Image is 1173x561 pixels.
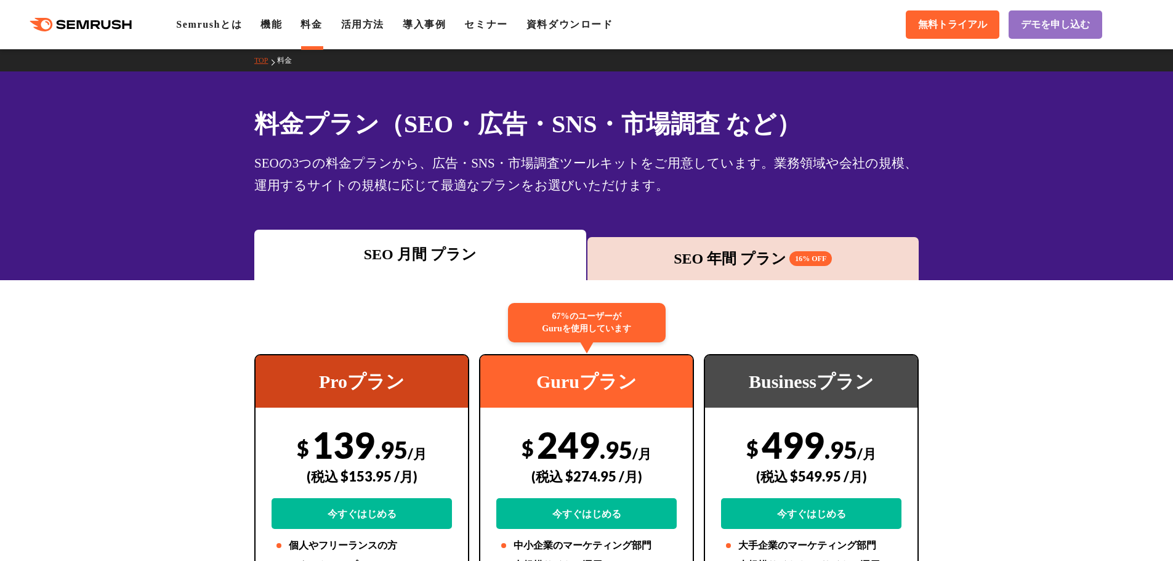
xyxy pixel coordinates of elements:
a: デモを申し込む [1009,10,1102,39]
span: $ [522,435,534,461]
span: .95 [600,435,632,464]
a: 資料ダウンロード [526,19,613,30]
span: /月 [408,445,427,462]
a: 導入事例 [403,19,446,30]
span: /月 [632,445,651,462]
li: 中小企業のマーケティング部門 [496,538,677,553]
a: 料金 [277,56,301,65]
li: 個人やフリーランスの方 [272,538,452,553]
a: 料金 [300,19,322,30]
a: 無料トライアル [906,10,999,39]
a: Semrushとは [176,19,242,30]
a: 機能 [260,19,282,30]
div: 139 [272,423,452,529]
a: TOP [254,56,277,65]
span: $ [746,435,759,461]
div: Businessプラン [705,355,917,408]
div: (税込 $274.95 /月) [496,454,677,498]
div: 499 [721,423,901,529]
span: .95 [375,435,408,464]
div: Proプラン [256,355,468,408]
div: Guruプラン [480,355,693,408]
div: (税込 $153.95 /月) [272,454,452,498]
div: 249 [496,423,677,529]
span: 無料トライアル [918,18,987,31]
a: 今すぐはじめる [272,498,452,529]
span: .95 [824,435,857,464]
span: $ [297,435,309,461]
div: 67%のユーザーが Guruを使用しています [508,303,666,342]
div: SEOの3つの料金プランから、広告・SNS・市場調査ツールキットをご用意しています。業務領域や会社の規模、運用するサイトの規模に応じて最適なプランをお選びいただけます。 [254,152,919,196]
a: 活用方法 [341,19,384,30]
span: /月 [857,445,876,462]
div: SEO 年間 プラン [594,248,913,270]
li: 大手企業のマーケティング部門 [721,538,901,553]
div: (税込 $549.95 /月) [721,454,901,498]
a: セミナー [464,19,507,30]
a: 今すぐはじめる [496,498,677,529]
span: デモを申し込む [1021,18,1090,31]
h1: 料金プラン（SEO・広告・SNS・市場調査 など） [254,106,919,142]
span: 16% OFF [789,251,832,266]
div: SEO 月間 プラン [260,243,580,265]
a: 今すぐはじめる [721,498,901,529]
